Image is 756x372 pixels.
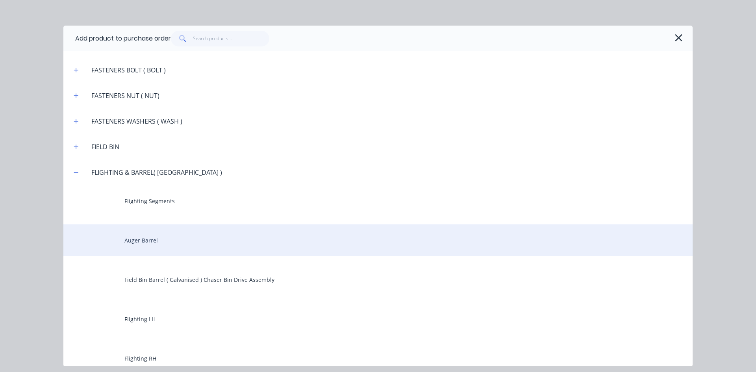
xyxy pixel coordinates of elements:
div: FASTENERS BOLT ( BOLT ) [85,65,172,75]
div: FIELD BIN [85,142,126,152]
div: FLIGHTING & BARREL( [GEOGRAPHIC_DATA] ) [85,168,228,177]
div: FASTENERS WASHERS ( WASH ) [85,117,189,126]
input: Search products... [193,31,270,46]
div: FASTENERS NUT ( NUT) [85,91,166,100]
div: Add product to purchase order [75,34,171,43]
